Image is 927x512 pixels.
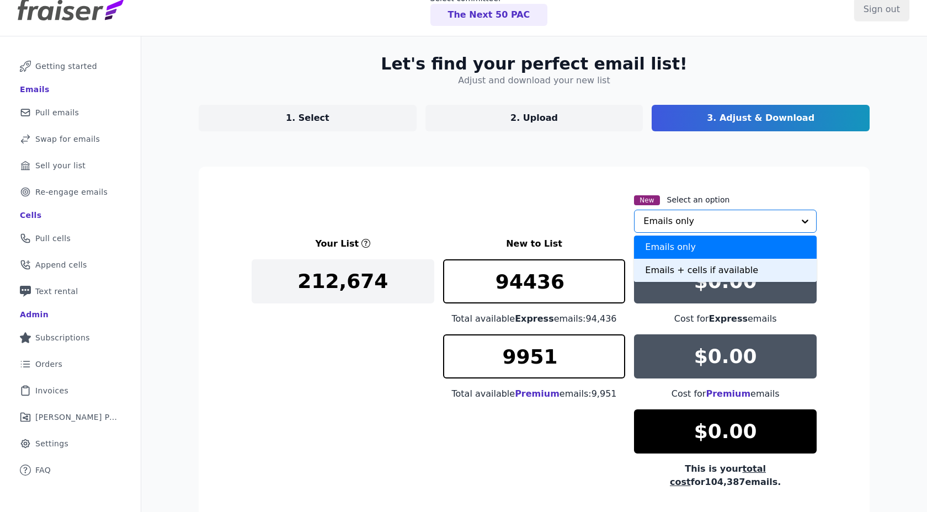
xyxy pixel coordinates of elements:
a: 3. Adjust & Download [652,105,870,131]
div: Total available emails: 9,951 [443,387,626,401]
span: Invoices [35,385,68,396]
span: Pull emails [35,107,79,118]
h3: New to List [443,237,626,250]
div: Emails [20,84,50,95]
span: Append cells [35,259,87,270]
span: Sell your list [35,160,86,171]
a: Text rental [9,279,132,303]
p: 2. Upload [510,111,558,125]
span: Premium [515,388,560,399]
p: The Next 50 PAC [448,8,530,22]
p: $0.00 [694,420,757,442]
a: Settings [9,431,132,456]
div: Total available emails: 94,436 [443,312,626,326]
p: 3. Adjust & Download [707,111,814,125]
a: 2. Upload [425,105,643,131]
span: Express [709,313,748,324]
a: Orders [9,352,132,376]
span: Getting started [35,61,97,72]
div: Admin [20,309,49,320]
span: Orders [35,359,62,370]
a: Re-engage emails [9,180,132,204]
a: FAQ [9,458,132,482]
div: Emails only [634,236,817,259]
div: Emails + cells if available [634,259,817,282]
a: Invoices [9,378,132,403]
span: Re-engage emails [35,186,108,198]
span: New [634,195,659,205]
span: [PERSON_NAME] Performance [35,412,119,423]
span: Subscriptions [35,332,90,343]
a: Swap for emails [9,127,132,151]
span: Settings [35,438,68,449]
span: FAQ [35,465,51,476]
a: 1. Select [199,105,417,131]
a: Subscriptions [9,326,132,350]
p: $0.00 [694,345,757,367]
div: This is your for 104,387 emails. [634,462,817,489]
span: Swap for emails [35,134,100,145]
span: Text rental [35,286,78,297]
span: Pull cells [35,233,71,244]
p: 1. Select [286,111,329,125]
p: 212,674 [297,270,388,292]
div: Cells [20,210,41,221]
h2: Let's find your perfect email list! [381,54,687,74]
h4: Adjust and download your new list [458,74,610,87]
a: Pull emails [9,100,132,125]
span: Premium [706,388,750,399]
div: Cost for emails [634,387,817,401]
h3: Your List [315,237,359,250]
a: Pull cells [9,226,132,250]
span: Express [515,313,554,324]
a: Sell your list [9,153,132,178]
a: [PERSON_NAME] Performance [9,405,132,429]
a: Append cells [9,253,132,277]
label: Select an option [667,194,730,205]
div: Cost for emails [634,312,817,326]
a: Getting started [9,54,132,78]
